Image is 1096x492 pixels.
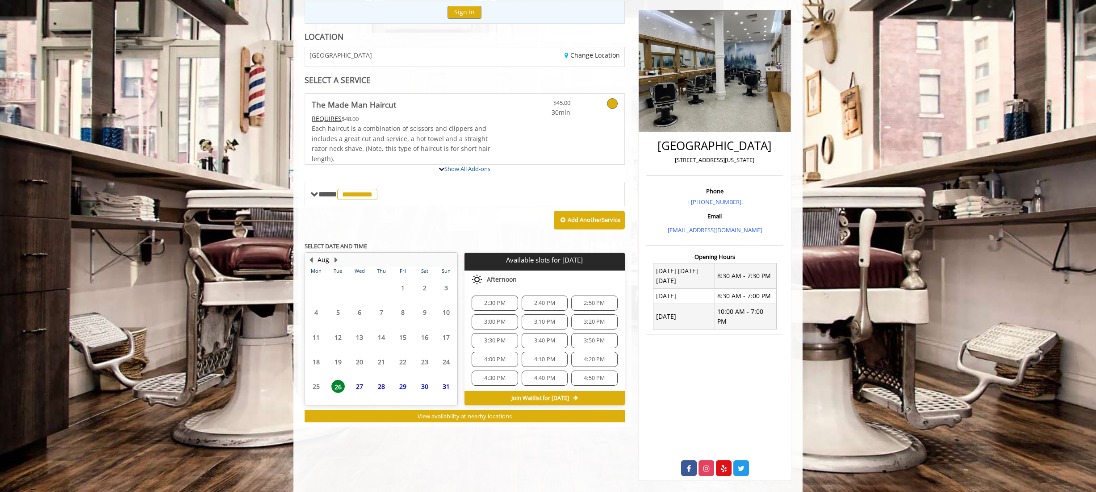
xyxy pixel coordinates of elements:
div: 3:00 PM [472,314,518,329]
p: [STREET_ADDRESS][US_STATE] [648,155,781,165]
td: 10:00 AM - 7:00 PM [715,304,776,329]
div: SELECT A SERVICE [305,76,625,84]
div: 4:20 PM [571,352,617,367]
a: $45.00 [518,94,570,117]
button: Previous Month [307,255,314,265]
span: 4:20 PM [584,356,605,363]
td: Select day28 [370,374,392,399]
button: Add AnotherService [554,211,625,229]
span: 26 [331,380,345,393]
span: 3:40 PM [534,337,555,344]
span: 3:20 PM [584,318,605,325]
h2: [GEOGRAPHIC_DATA] [648,139,781,152]
div: 4:10 PM [522,352,568,367]
td: Select day29 [392,374,414,399]
td: [DATE] [DATE] [DATE] [653,263,715,289]
th: Thu [370,267,392,275]
div: 4:50 PM [571,371,617,386]
div: 2:40 PM [522,296,568,311]
span: 4:10 PM [534,356,555,363]
span: 30min [518,108,570,117]
a: Change Location [565,51,620,59]
div: 3:30 PM [472,333,518,348]
span: Join Waitlist for [DATE] [511,395,569,402]
p: Available slots for [DATE] [468,256,621,264]
span: 2:40 PM [534,300,555,307]
b: LOCATION [305,31,343,42]
button: Aug [318,255,329,265]
td: 8:30 AM - 7:00 PM [715,288,776,304]
th: Mon [305,267,327,275]
td: [DATE] [653,304,715,329]
button: Next Month [332,255,339,265]
span: Each haircut is a combination of scissors and clippers and includes a great cut and service, a ho... [312,124,490,163]
span: 28 [375,380,388,393]
div: 3:40 PM [522,333,568,348]
b: SELECT DATE AND TIME [305,242,367,250]
th: Tue [327,267,348,275]
div: 2:30 PM [472,296,518,311]
span: 29 [396,380,410,393]
span: This service needs some Advance to be paid before we block your appointment [312,114,342,123]
h3: Opening Hours [646,254,783,260]
td: 8:30 AM - 7:30 PM [715,263,776,289]
span: 4:50 PM [584,375,605,382]
span: 30 [418,380,431,393]
a: Show All Add-ons [444,165,490,173]
span: 2:30 PM [484,300,505,307]
a: + [PHONE_NUMBER]. [686,198,743,206]
div: 4:30 PM [472,371,518,386]
span: [GEOGRAPHIC_DATA] [310,52,372,58]
td: Select day31 [435,374,457,399]
h3: Phone [648,188,781,194]
span: Afternoon [487,276,517,283]
h3: Email [648,213,781,219]
th: Sun [435,267,457,275]
td: Select day27 [349,374,370,399]
span: 2:50 PM [584,300,605,307]
div: 3:50 PM [571,333,617,348]
span: 27 [353,380,366,393]
span: 4:40 PM [534,375,555,382]
b: Add Another Service [568,216,620,224]
b: The Made Man Haircut [312,98,396,111]
span: 3:00 PM [484,318,505,325]
div: 4:00 PM [472,352,518,367]
img: afternoon slots [472,274,482,285]
th: Sat [414,267,435,275]
a: [EMAIL_ADDRESS][DOMAIN_NAME] [668,226,762,234]
span: 4:00 PM [484,356,505,363]
span: View availability at nearby locations [418,412,512,420]
span: 3:50 PM [584,337,605,344]
div: 3:10 PM [522,314,568,329]
span: 4:30 PM [484,375,505,382]
button: View availability at nearby locations [305,410,625,423]
th: Wed [349,267,370,275]
span: 3:10 PM [534,318,555,325]
div: The Made Man Haircut Add-onS [305,164,625,165]
span: 31 [439,380,453,393]
div: 2:50 PM [571,296,617,311]
button: Sign In [448,6,481,19]
th: Fri [392,267,414,275]
div: 3:20 PM [571,314,617,329]
span: 3:30 PM [484,337,505,344]
td: Select day26 [327,374,348,399]
div: 4:40 PM [522,371,568,386]
td: Select day30 [414,374,435,399]
td: [DATE] [653,288,715,304]
div: $48.00 [312,114,491,124]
